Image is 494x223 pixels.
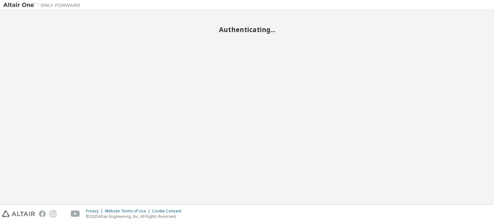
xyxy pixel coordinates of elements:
[105,209,152,214] div: Website Terms of Use
[3,25,491,34] h2: Authenticating...
[86,214,185,219] p: © 2025 Altair Engineering, Inc. All Rights Reserved.
[152,209,185,214] div: Cookie Consent
[71,210,80,217] img: youtube.svg
[39,210,46,217] img: facebook.svg
[50,210,56,217] img: instagram.svg
[86,209,105,214] div: Privacy
[3,2,84,8] img: Altair One
[2,210,35,217] img: altair_logo.svg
